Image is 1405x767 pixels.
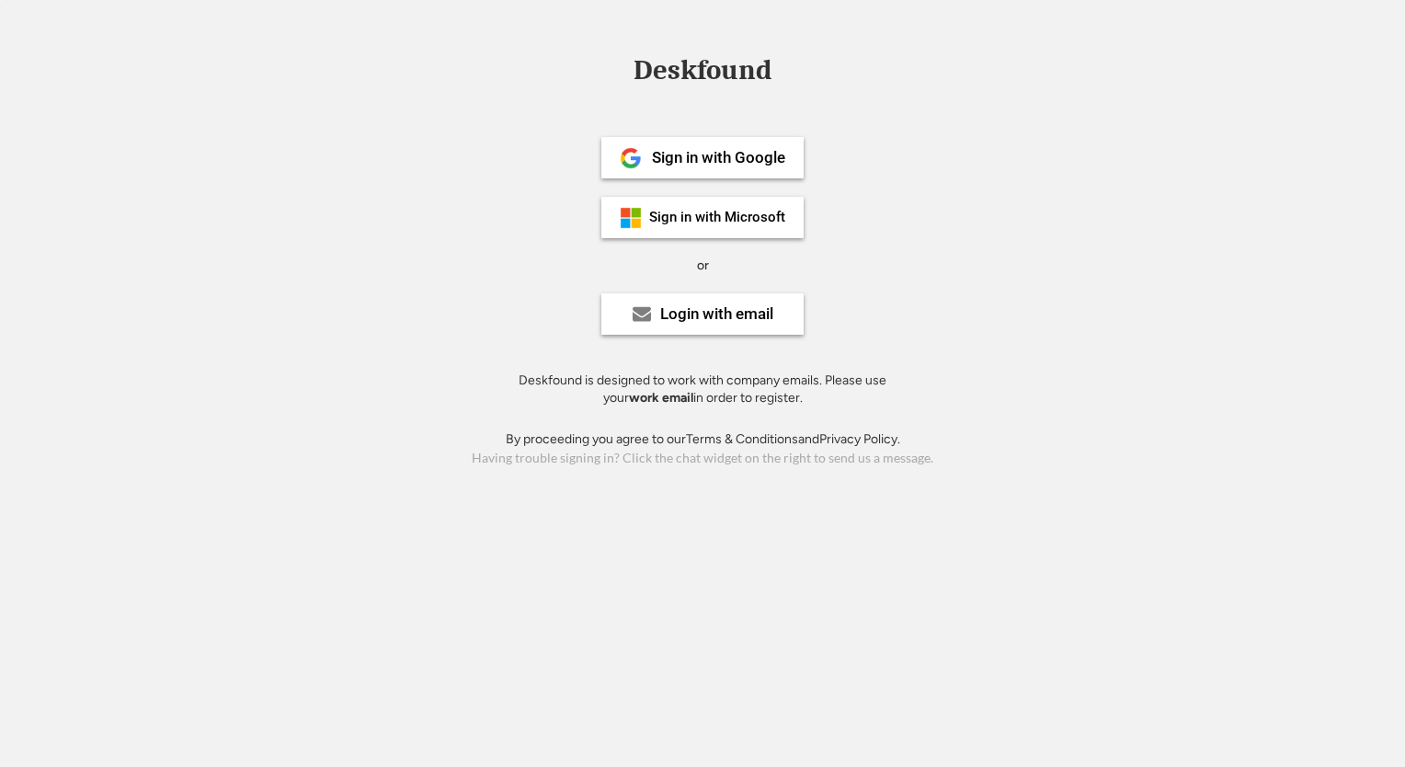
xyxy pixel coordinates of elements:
div: or [697,257,709,275]
strong: work email [629,390,693,406]
div: Deskfound [624,56,781,85]
a: Terms & Conditions [686,431,798,447]
div: Sign in with Microsoft [649,211,785,224]
img: 1024px-Google__G__Logo.svg.png [620,147,642,169]
img: ms-symbollockup_mssymbol_19.png [620,207,642,229]
a: Privacy Policy. [819,431,900,447]
div: By proceeding you agree to our and [506,430,900,449]
div: Sign in with Google [652,150,785,166]
div: Deskfound is designed to work with company emails. Please use your in order to register. [496,372,909,407]
div: Login with email [660,306,773,322]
